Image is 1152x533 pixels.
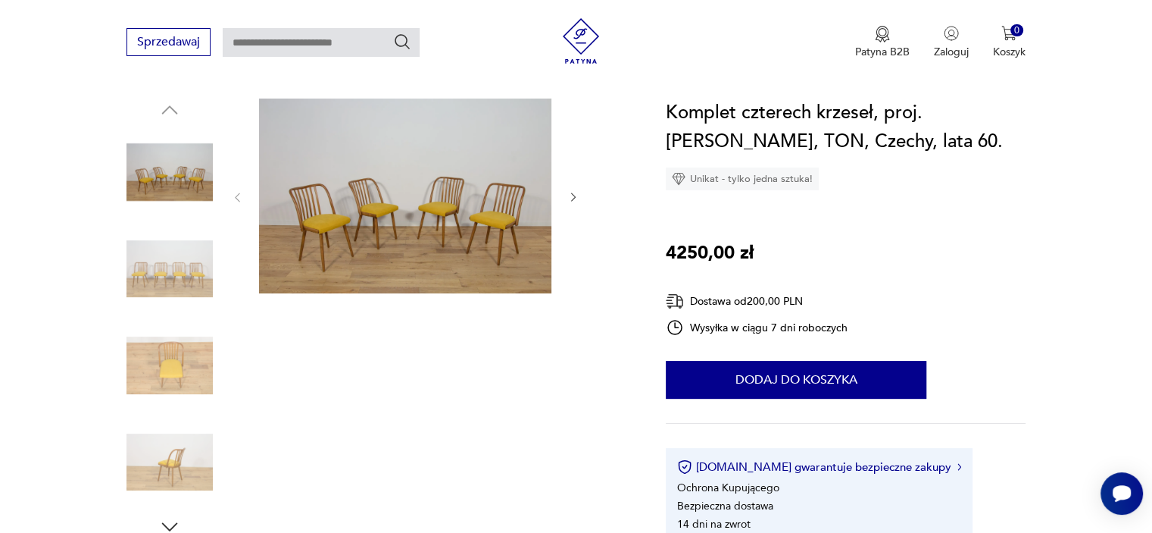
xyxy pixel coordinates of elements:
h1: Komplet czterech krzeseł, proj. [PERSON_NAME], TON, Czechy, lata 60. [666,99,1026,156]
p: Zaloguj [934,45,969,59]
img: Zdjęcie produktu Komplet czterech krzeseł, proj. A. Suman, TON, Czechy, lata 60. [126,419,213,506]
img: Ikonka użytkownika [944,26,959,41]
li: 14 dni na zwrot [677,517,751,531]
p: Patyna B2B [855,45,910,59]
img: Zdjęcie produktu Komplet czterech krzeseł, proj. A. Suman, TON, Czechy, lata 60. [126,129,213,215]
a: Sprzedawaj [126,38,211,49]
img: Patyna - sklep z meblami i dekoracjami vintage [558,18,604,64]
button: 0Koszyk [993,26,1026,59]
img: Zdjęcie produktu Komplet czterech krzeseł, proj. A. Suman, TON, Czechy, lata 60. [126,226,213,312]
img: Ikona diamentu [672,172,685,186]
p: 4250,00 zł [666,239,754,268]
button: Patyna B2B [855,26,910,59]
a: Ikona medaluPatyna B2B [855,26,910,59]
img: Ikona koszyka [1001,26,1016,41]
li: Ochrona Kupującego [677,481,779,495]
button: [DOMAIN_NAME] gwarantuje bezpieczne zakupy [677,459,961,475]
img: Ikona strzałki w prawo [957,463,962,471]
img: Ikona certyfikatu [677,459,692,475]
div: Wysyłka w ciągu 7 dni roboczych [666,318,848,337]
img: Zdjęcie produktu Komplet czterech krzeseł, proj. A. Suman, TON, Czechy, lata 60. [259,99,551,293]
button: Szukaj [393,33,411,51]
p: Koszyk [993,45,1026,59]
button: Sprzedawaj [126,28,211,56]
button: Zaloguj [934,26,969,59]
img: Zdjęcie produktu Komplet czterech krzeseł, proj. A. Suman, TON, Czechy, lata 60. [126,322,213,409]
li: Bezpieczna dostawa [677,499,773,513]
div: Unikat - tylko jedna sztuka! [666,168,819,190]
img: Ikona dostawy [666,292,684,311]
iframe: Smartsupp widget button [1100,472,1143,515]
button: Dodaj do koszyka [666,361,926,399]
div: 0 [1010,24,1023,37]
img: Ikona medalu [875,26,890,42]
div: Dostawa od 200,00 PLN [666,292,848,311]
